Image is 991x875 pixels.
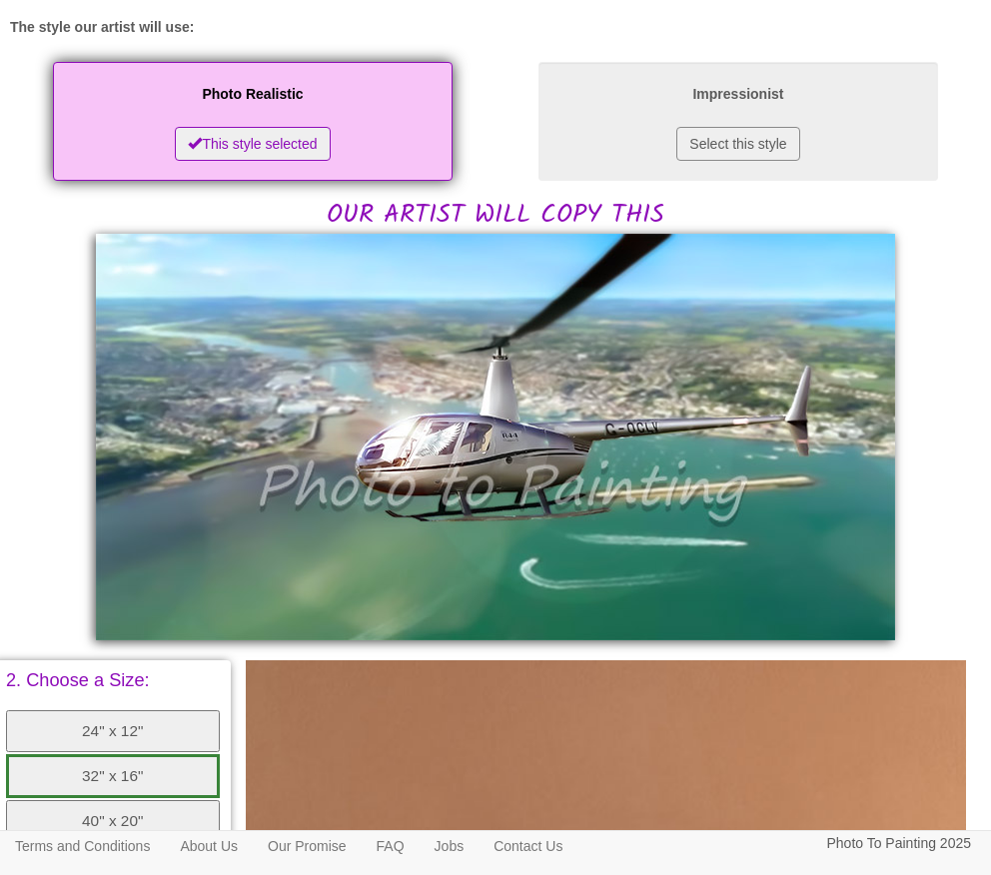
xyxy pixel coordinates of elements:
[175,127,330,161] button: This style selected
[73,82,433,107] p: Photo Realistic
[558,82,918,107] p: Impressionist
[362,831,420,861] a: FAQ
[6,710,220,752] button: 24" x 12"
[826,831,971,856] p: Photo To Painting 2025
[479,831,577,861] a: Contact Us
[6,671,220,689] p: 2. Choose a Size:
[10,57,981,229] h2: OUR ARTIST WILL COPY THIS
[96,234,895,640] img: Morgan, please would you:
[253,831,362,861] a: Our Promise
[10,17,194,37] label: The style our artist will use:
[676,127,799,161] button: Select this style
[420,831,480,861] a: Jobs
[6,754,220,798] button: 32" x 16"
[165,831,253,861] a: About Us
[6,800,220,842] button: 40" x 20"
